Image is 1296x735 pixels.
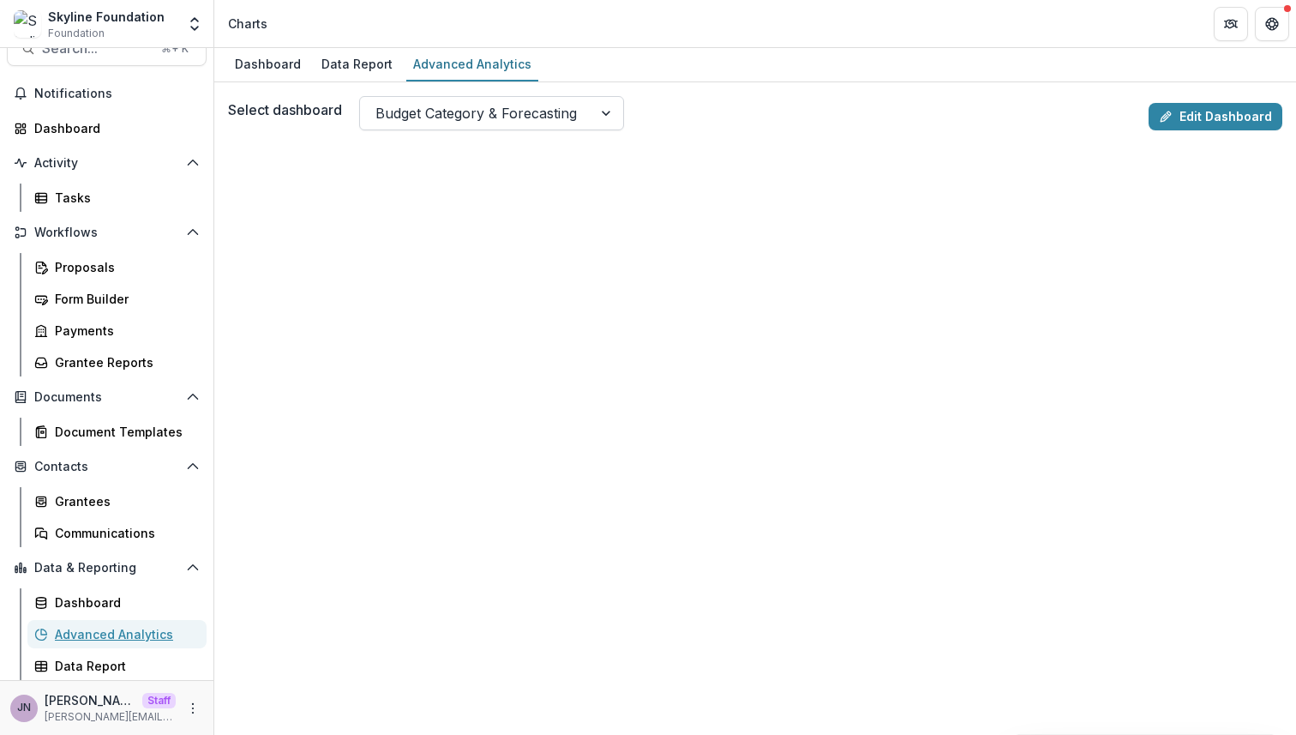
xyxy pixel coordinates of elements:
[34,561,179,575] span: Data & Reporting
[27,652,207,680] a: Data Report
[27,418,207,446] a: Document Templates
[7,80,207,107] button: Notifications
[228,48,308,81] a: Dashboard
[17,702,31,714] div: Joyce N
[142,693,176,708] p: Staff
[34,156,179,171] span: Activity
[55,657,193,675] div: Data Report
[55,322,193,340] div: Payments
[55,492,193,510] div: Grantees
[42,40,151,57] span: Search...
[34,119,193,137] div: Dashboard
[27,316,207,345] a: Payments
[406,51,538,76] div: Advanced Analytics
[27,184,207,212] a: Tasks
[228,51,308,76] div: Dashboard
[27,588,207,617] a: Dashboard
[183,7,207,41] button: Open entity switcher
[55,593,193,611] div: Dashboard
[228,99,342,120] label: Select dashboard
[7,219,207,246] button: Open Workflows
[228,15,267,33] div: Charts
[55,189,193,207] div: Tasks
[1214,7,1248,41] button: Partners
[7,554,207,581] button: Open Data & Reporting
[34,226,179,240] span: Workflows
[55,290,193,308] div: Form Builder
[27,487,207,515] a: Grantees
[7,114,207,142] a: Dashboard
[406,48,538,81] a: Advanced Analytics
[315,51,399,76] div: Data Report
[48,8,165,26] div: Skyline Foundation
[7,149,207,177] button: Open Activity
[45,709,176,725] p: [PERSON_NAME][EMAIL_ADDRESS][DOMAIN_NAME]
[34,390,179,405] span: Documents
[1149,103,1282,130] a: Edit Dashboard
[27,519,207,547] a: Communications
[27,620,207,648] a: Advanced Analytics
[183,698,203,719] button: More
[158,39,192,58] div: ⌘ + K
[315,48,399,81] a: Data Report
[27,348,207,377] a: Grantee Reports
[27,253,207,281] a: Proposals
[55,258,193,276] div: Proposals
[55,625,193,643] div: Advanced Analytics
[7,383,207,411] button: Open Documents
[221,11,274,36] nav: breadcrumb
[7,453,207,480] button: Open Contacts
[34,460,179,474] span: Contacts
[34,87,200,101] span: Notifications
[27,285,207,313] a: Form Builder
[48,26,105,41] span: Foundation
[14,10,41,38] img: Skyline Foundation
[7,32,207,66] button: Search...
[55,353,193,371] div: Grantee Reports
[1255,7,1289,41] button: Get Help
[45,691,135,709] p: [PERSON_NAME]
[55,423,193,441] div: Document Templates
[55,524,193,542] div: Communications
